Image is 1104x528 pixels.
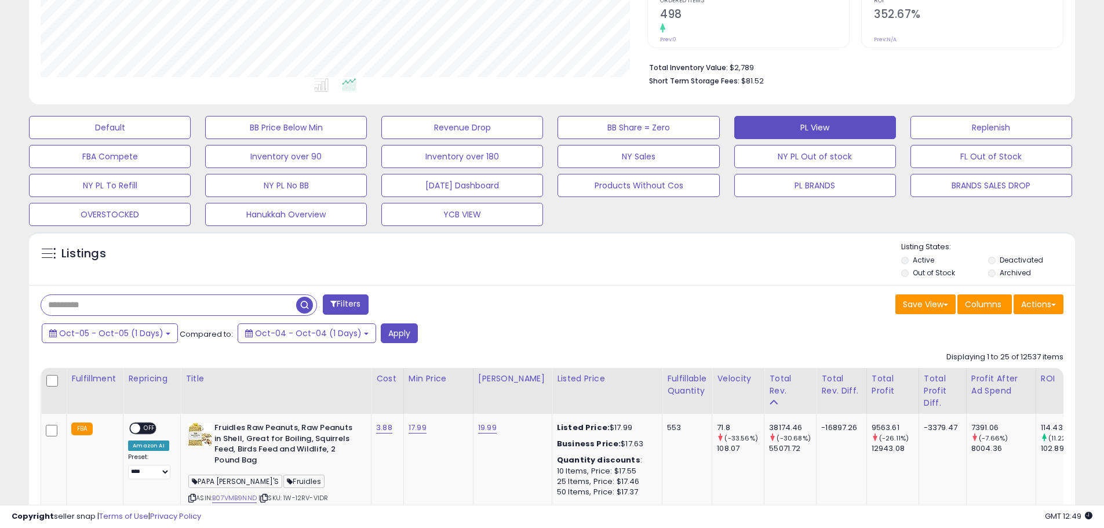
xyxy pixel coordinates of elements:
div: Total Rev. Diff. [821,373,861,397]
button: FL Out of Stock [910,145,1072,168]
div: Title [185,373,366,385]
div: : [557,455,653,465]
small: (11.22%) [1048,434,1074,443]
button: Products Without Cos [558,174,719,197]
button: Actions [1014,294,1063,314]
strong: Copyright [12,511,54,522]
div: 553 [667,423,703,433]
label: Out of Stock [913,268,955,278]
b: Quantity discounts [557,454,640,465]
button: [DATE] Dashboard [381,174,543,197]
button: Revenue Drop [381,116,543,139]
button: BB Price Below Min [205,116,367,139]
div: Listed Price [557,373,657,385]
div: Fulfillment [71,373,118,385]
div: ASIN: [188,423,362,516]
div: Amazon AI [128,440,169,451]
button: Oct-05 - Oct-05 (1 Days) [42,323,178,343]
a: Privacy Policy [150,511,201,522]
li: $2,789 [649,60,1055,74]
button: OVERSTOCKED [29,203,191,226]
label: Deactivated [1000,255,1043,265]
div: Total Profit [872,373,914,397]
h5: Listings [61,246,106,262]
b: Listed Price: [557,422,610,433]
div: seller snap | | [12,511,201,522]
div: Total Rev. [769,373,811,397]
img: 518LaxPm2oL._SL40_.jpg [188,423,212,446]
h2: 352.67% [874,8,1063,23]
div: Total Profit Diff. [924,373,961,409]
button: NY PL No BB [205,174,367,197]
span: Oct-05 - Oct-05 (1 Days) [59,327,163,339]
button: Hanukkah Overview [205,203,367,226]
div: Displaying 1 to 25 of 12537 items [946,352,1063,363]
a: 19.99 [478,422,497,434]
span: $81.52 [741,75,764,86]
div: 71.8 [717,423,764,433]
div: 55071.72 [769,443,816,454]
b: Business Price: [557,438,621,449]
button: Columns [957,294,1012,314]
div: 12943.08 [872,443,919,454]
b: Short Term Storage Fees: [649,76,739,86]
div: 7391.06 [971,423,1036,433]
button: Filters [323,294,368,315]
small: (-33.56%) [724,434,757,443]
div: 9563.61 [872,423,919,433]
div: Min Price [409,373,468,385]
button: BRANDS SALES DROP [910,174,1072,197]
button: NY PL To Refill [29,174,191,197]
small: (-26.11%) [879,434,909,443]
button: PL BRANDS [734,174,896,197]
button: Apply [381,323,418,343]
a: B07VMB9NND [212,493,257,503]
small: (-30.68%) [777,434,810,443]
div: 8004.36 [971,443,1036,454]
p: Listing States: [901,242,1075,253]
div: Profit After Ad Spend [971,373,1031,397]
span: PAPA [PERSON_NAME]'S [188,475,282,488]
span: Fruidles [283,475,324,488]
small: (-7.66%) [979,434,1008,443]
div: Repricing [128,373,176,385]
div: Cost [376,373,399,385]
label: Active [913,255,934,265]
button: FBA Compete [29,145,191,168]
b: Total Inventory Value: [649,63,728,72]
b: Fruidles Raw Peanuts, Raw Peanuts in Shell, Great for Boiling, Squirrels Feed, Birds Feed and Wil... [214,423,355,468]
button: Save View [895,294,956,314]
div: 102.89% [1041,443,1088,454]
small: FBA [71,423,93,435]
div: Fulfillable Quantity [667,373,707,397]
div: 10 Items, Price: $17.55 [557,466,653,476]
span: Compared to: [180,329,233,340]
a: Terms of Use [99,511,148,522]
div: 25 Items, Price: $17.46 [557,476,653,487]
div: [PERSON_NAME] [478,373,547,385]
span: Oct-04 - Oct-04 (1 Days) [255,327,362,339]
div: 114.43% [1041,423,1088,433]
button: Inventory over 180 [381,145,543,168]
span: OFF [141,424,159,434]
span: | SKU: 1W-12RV-VIDR [258,493,328,502]
div: $17.63 [557,439,653,449]
h2: 498 [660,8,849,23]
div: Preset: [128,453,172,479]
button: NY PL Out of stock [734,145,896,168]
button: Inventory over 90 [205,145,367,168]
div: $17.99 [557,423,653,433]
div: 38174.46 [769,423,816,433]
div: ROI [1041,373,1083,385]
a: 17.99 [409,422,427,434]
button: Default [29,116,191,139]
button: BB Share = Zero [558,116,719,139]
button: NY Sales [558,145,719,168]
small: Prev: 0 [660,36,676,43]
div: 50 Items, Price: $17.37 [557,487,653,497]
button: PL View [734,116,896,139]
span: Columns [965,298,1001,310]
div: Velocity [717,373,759,385]
span: 2025-10-6 12:49 GMT [1045,511,1092,522]
div: 108.07 [717,443,764,454]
